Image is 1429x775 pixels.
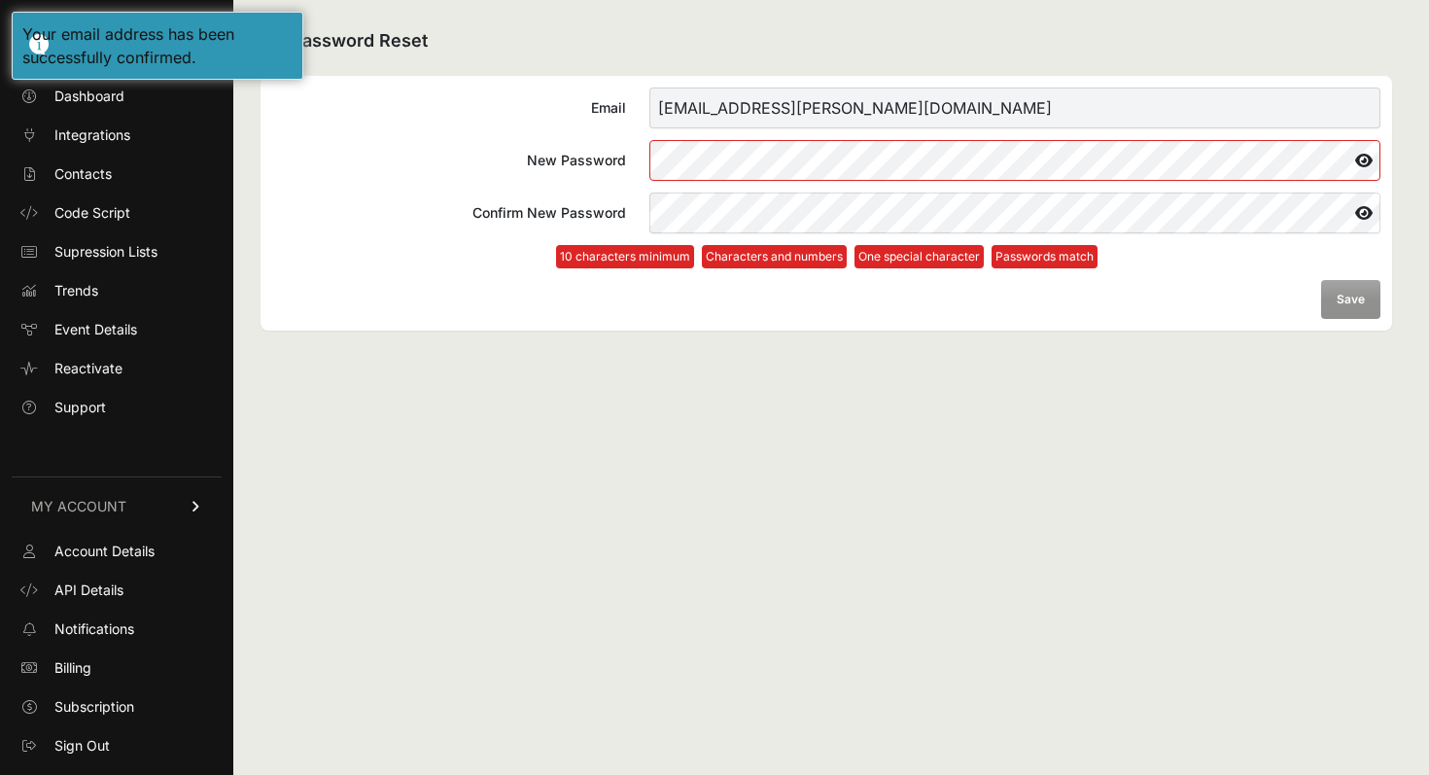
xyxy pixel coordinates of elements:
[12,314,222,345] a: Event Details
[54,125,130,145] span: Integrations
[272,98,626,118] div: Email
[854,245,984,268] li: One special character
[12,81,222,112] a: Dashboard
[12,197,222,229] a: Code Script
[12,536,222,567] a: Account Details
[54,359,122,378] span: Reactivate
[272,203,626,223] div: Confirm New Password
[12,120,222,151] a: Integrations
[12,275,222,306] a: Trends
[54,658,91,678] span: Billing
[54,398,106,417] span: Support
[54,242,157,262] span: Supression Lists
[54,736,110,756] span: Sign Out
[54,619,134,639] span: Notifications
[12,575,222,606] a: API Details
[31,497,126,516] span: MY ACCOUNT
[22,22,293,69] div: Your email address has been successfully confirmed.
[702,245,847,268] li: Characters and numbers
[12,353,222,384] a: Reactivate
[12,652,222,684] a: Billing
[12,614,222,645] a: Notifications
[649,140,1380,181] input: New Password
[54,203,130,223] span: Code Script
[12,236,222,267] a: Supression Lists
[992,245,1098,268] li: Passwords match
[54,164,112,184] span: Contacts
[12,691,222,722] a: Subscription
[272,151,626,170] div: New Password
[649,193,1380,233] input: Confirm New Password
[54,542,155,561] span: Account Details
[12,730,222,761] a: Sign Out
[54,320,137,339] span: Event Details
[54,281,98,300] span: Trends
[54,697,134,717] span: Subscription
[12,159,222,190] a: Contacts
[12,392,222,423] a: Support
[12,476,222,536] a: MY ACCOUNT
[649,88,1380,128] input: Email
[54,87,124,106] span: Dashboard
[54,581,123,600] span: API Details
[261,27,1392,56] h2: Password Reset
[556,245,694,268] li: 10 characters minimum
